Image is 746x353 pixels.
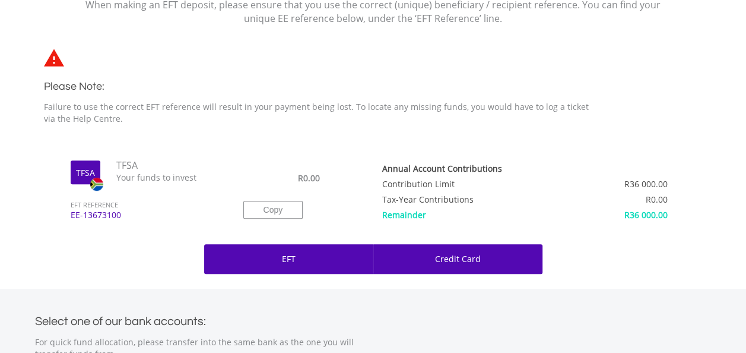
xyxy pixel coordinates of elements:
[382,190,564,205] td: Tax-Year Contributions
[44,101,602,125] p: Failure to use the correct EFT reference will result in your payment being lost. To locate any mi...
[624,209,668,220] span: R36 000.00
[435,253,481,265] p: Credit Card
[382,174,564,190] td: Contribution Limit
[298,172,320,184] span: R0.00
[282,253,296,265] p: EFT
[44,78,602,95] h3: Please Note:
[62,209,226,232] span: EE-13673100
[382,159,564,174] th: Contributions are made up of deposits and transfers for the tax year
[35,311,206,327] label: Select one of our bank accounts:
[243,201,303,219] button: Copy
[107,172,226,184] span: Your funds to invest
[62,184,226,210] span: EFT REFERENCE
[624,178,668,190] span: R36 000.00
[76,167,95,179] label: TFSA
[382,205,564,220] td: Remainder
[44,49,64,67] img: statements-icon-error-satrix.svg
[107,159,226,172] span: TFSA
[646,194,668,205] span: R0.00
